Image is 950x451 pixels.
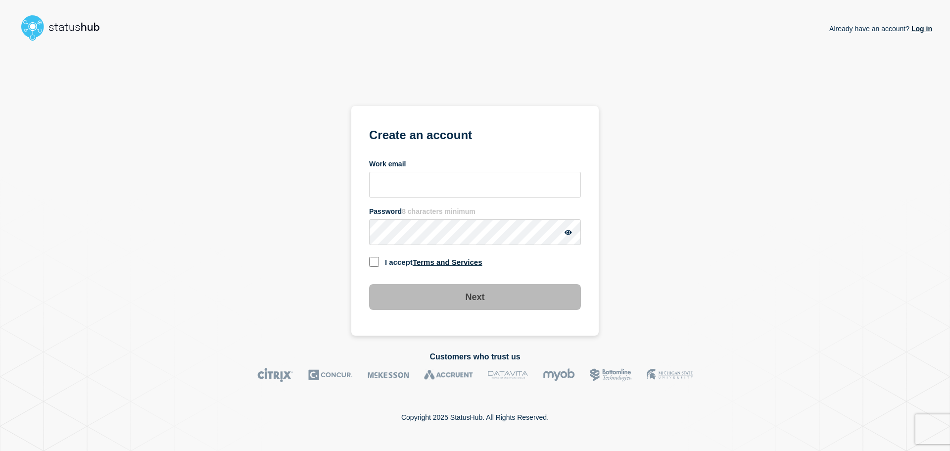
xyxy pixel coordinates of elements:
[413,258,482,266] a: Terms and Services
[909,25,932,33] a: Log in
[647,368,693,382] img: MSU logo
[369,207,475,215] label: Password
[424,368,473,382] img: Accruent logo
[308,368,353,382] img: Concur logo
[368,368,409,382] img: McKesson logo
[18,12,112,44] img: StatusHub logo
[829,17,932,41] p: Already have an account?
[369,284,581,310] button: Next
[369,127,581,150] h1: Create an account
[401,413,549,421] p: Copyright 2025 StatusHub. All Rights Reserved.
[488,368,528,382] img: DataVita logo
[257,368,293,382] img: Citrix logo
[543,368,575,382] img: myob logo
[18,352,932,361] h2: Customers who trust us
[385,258,482,267] label: I accept
[590,368,632,382] img: Bottomline logo
[402,207,475,215] span: 8 characters minimum
[369,160,406,168] label: Work email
